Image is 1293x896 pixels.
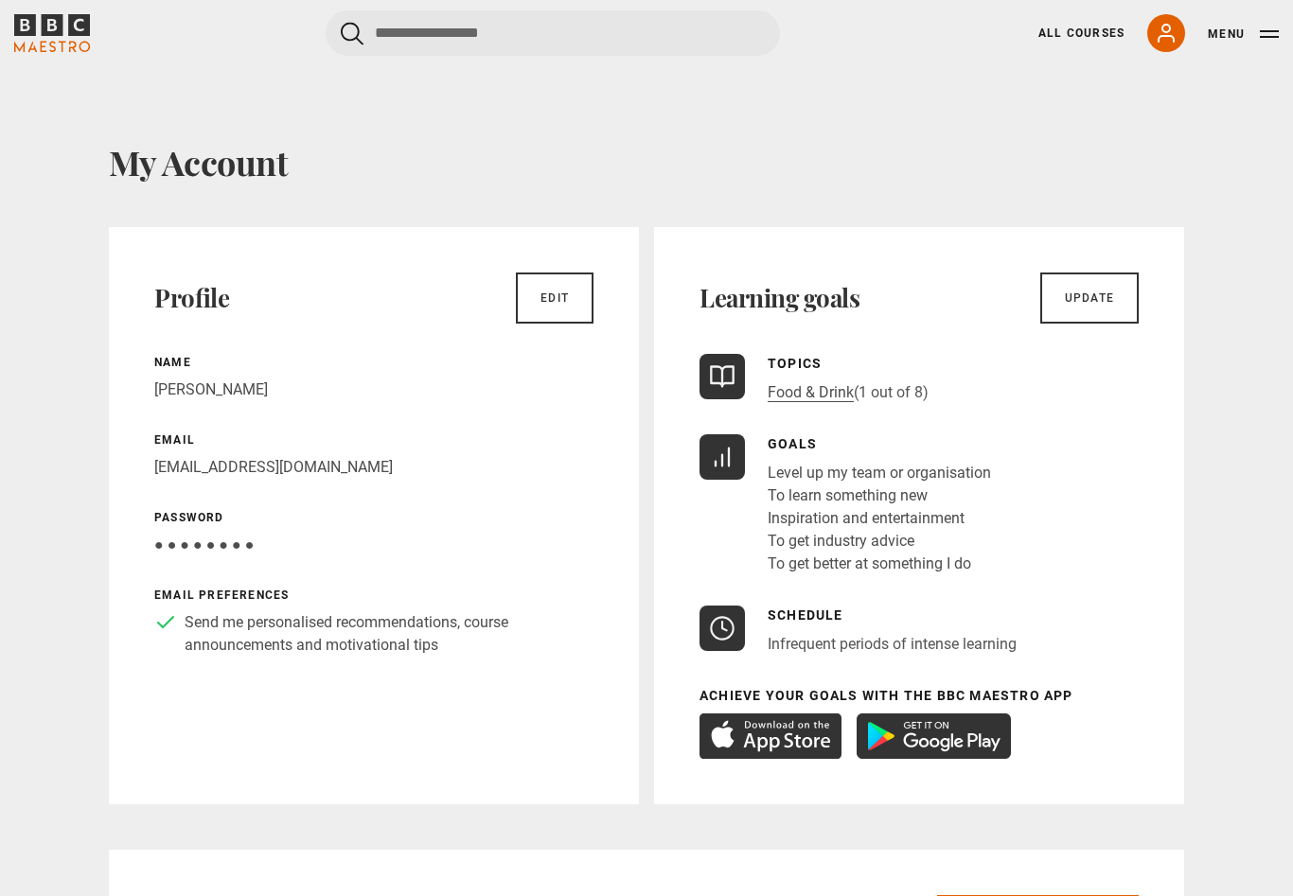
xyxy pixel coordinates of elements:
[1040,272,1139,324] a: Update
[154,536,254,553] span: ● ● ● ● ● ● ● ●
[768,381,929,404] p: (1 out of 8)
[700,686,1139,706] p: Achieve your goals with the BBC Maestro App
[768,484,991,507] li: To learn something new
[14,14,90,52] svg: BBC Maestro
[768,434,991,454] p: Goals
[768,606,1017,625] p: Schedule
[768,383,854,402] a: Food & Drink
[326,10,780,56] input: Search
[1038,25,1125,42] a: All Courses
[154,283,229,313] h2: Profile
[109,142,1184,182] h1: My Account
[768,553,991,575] li: To get better at something I do
[700,283,859,313] h2: Learning goals
[154,378,593,401] p: [PERSON_NAME]
[768,354,929,374] p: Topics
[154,587,593,604] p: Email preferences
[768,507,991,530] li: Inspiration and entertainment
[185,611,593,657] p: Send me personalised recommendations, course announcements and motivational tips
[768,462,991,484] li: Level up my team or organisation
[154,431,593,448] p: Email
[341,22,363,45] button: Submit the search query
[768,633,1017,656] p: Infrequent periods of intense learning
[154,509,593,526] p: Password
[154,456,593,479] p: [EMAIL_ADDRESS][DOMAIN_NAME]
[516,272,593,324] a: Edit
[1208,25,1279,44] button: Toggle navigation
[154,354,593,371] p: Name
[768,530,991,553] li: To get industry advice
